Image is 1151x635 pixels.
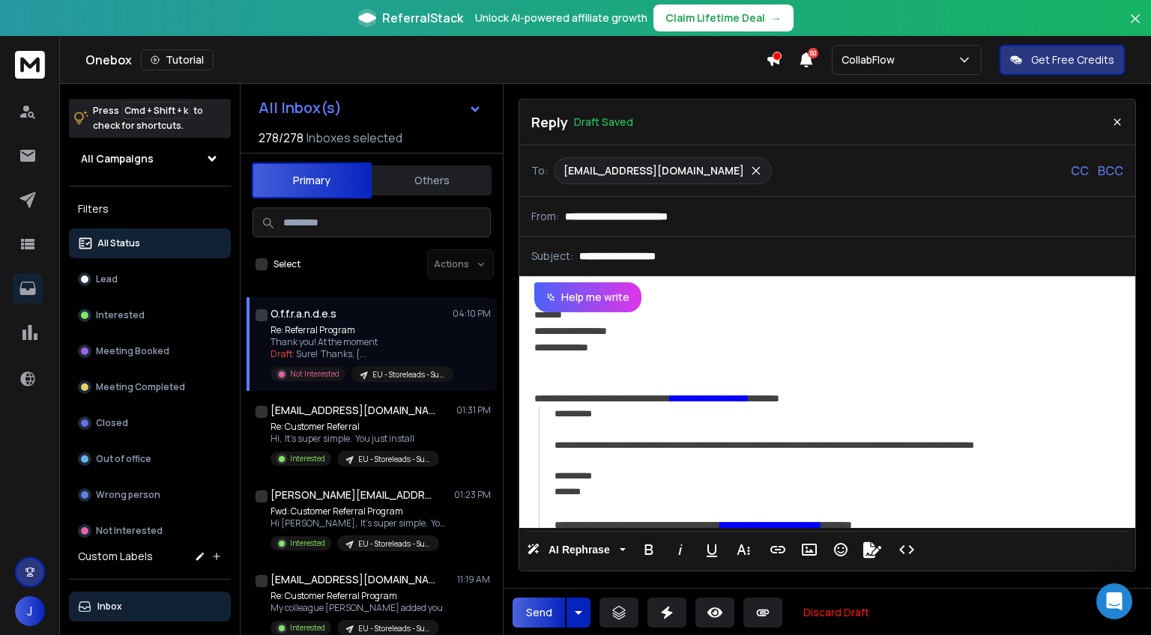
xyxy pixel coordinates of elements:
[271,602,443,614] p: My colleague [PERSON_NAME] added you
[81,151,154,166] h1: All Campaigns
[96,417,128,429] p: Closed
[96,453,151,465] p: Out of office
[358,454,430,465] p: EU - Storeleads - Support emails - CollabCenter
[531,163,548,178] p: To:
[574,115,633,130] p: Draft Saved
[96,309,145,321] p: Interested
[247,93,494,123] button: All Inbox(s)
[531,249,573,264] p: Subject:
[1031,52,1114,67] p: Get Free Credits
[791,598,881,628] button: Discard Draft
[635,535,663,565] button: Bold (⌘B)
[69,336,231,366] button: Meeting Booked
[454,489,491,501] p: 01:23 PM
[96,525,163,537] p: Not Interested
[271,306,336,321] h1: O.f.f.r.a.n.d.e.s
[546,544,613,556] span: AI Rephrase
[698,535,726,565] button: Underline (⌘U)
[96,489,160,501] p: Wrong person
[531,209,559,224] p: From:
[764,535,792,565] button: Insert Link (⌘K)
[453,308,491,320] p: 04:10 PM
[271,336,450,348] p: Thank you! At the moment
[69,480,231,510] button: Wrong person
[274,258,300,270] label: Select
[475,10,647,25] p: Unlock AI-powered affiliate growth
[564,163,744,178] p: [EMAIL_ADDRESS][DOMAIN_NAME]
[271,421,439,433] p: Re: Customer Referral
[531,112,568,133] p: Reply
[78,549,153,564] h3: Custom Labels
[296,347,366,360] span: Sure! Thanks, { ...
[457,574,491,586] p: 11:19 AM
[259,100,342,115] h1: All Inbox(s)
[666,535,695,565] button: Italic (⌘I)
[15,596,45,626] button: J
[795,535,824,565] button: Insert Image (⌘P)
[69,592,231,622] button: Inbox
[69,408,231,438] button: Closed
[290,368,339,380] p: Not Interested
[290,453,325,464] p: Interested
[96,345,169,357] p: Meeting Booked
[1071,162,1089,180] p: CC
[271,324,450,336] p: Re: Referral Program
[271,347,294,360] span: Draft:
[372,164,492,197] button: Others
[96,381,185,393] p: Meeting Completed
[122,102,190,119] span: Cmd + Shift + k
[271,517,450,529] p: Hi [PERSON_NAME], It’s super simple. You just
[892,535,921,565] button: Code View
[259,129,303,147] span: 278 / 278
[252,162,372,198] button: Primary
[69,372,231,402] button: Meeting Completed
[271,572,435,587] h1: [EMAIL_ADDRESS][DOMAIN_NAME]
[534,282,641,312] button: Help me write
[358,623,430,634] p: EU - Storeleads - Support emails - CollabCenter
[858,535,886,565] button: Signature
[69,300,231,330] button: Interested
[729,535,758,565] button: More Text
[93,103,203,133] p: Press to check for shortcuts.
[69,264,231,294] button: Lead
[1126,9,1145,45] button: Close banner
[290,538,325,549] p: Interested
[97,601,122,613] p: Inbox
[141,49,214,70] button: Tutorial
[69,228,231,258] button: All Status
[827,535,855,565] button: Emoticons
[69,444,231,474] button: Out of office
[85,49,766,70] div: Onebox
[1096,583,1132,619] div: Open Intercom Messenger
[524,535,629,565] button: AI Rephrase
[69,198,231,219] h3: Filters
[1098,162,1123,180] p: BCC
[271,487,435,502] h1: [PERSON_NAME][EMAIL_ADDRESS][DOMAIN_NAME]
[271,403,435,418] h1: [EMAIL_ADDRESS][DOMAIN_NAME]
[69,144,231,174] button: All Campaigns
[358,538,430,550] p: EU - Storeleads - Support emails - CollabCenter
[382,9,463,27] span: ReferralStack
[271,505,450,517] p: Fwd: Customer Referral Program
[842,52,901,67] p: CollabFlow
[771,10,782,25] span: →
[456,404,491,416] p: 01:31 PM
[290,622,325,634] p: Interested
[372,369,444,380] p: EU - Storeleads - Support emails - CollabCenter
[69,516,231,546] button: Not Interested
[1000,45,1125,75] button: Get Free Credits
[306,129,402,147] h3: Inboxes selected
[808,48,818,58] span: 50
[96,273,118,285] p: Lead
[513,598,565,628] button: Send
[271,590,443,602] p: Re: Customer Referral Program
[653,4,794,31] button: Claim Lifetime Deal→
[97,237,140,249] p: All Status
[271,433,439,445] p: Hi, It’s super simple. You just install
